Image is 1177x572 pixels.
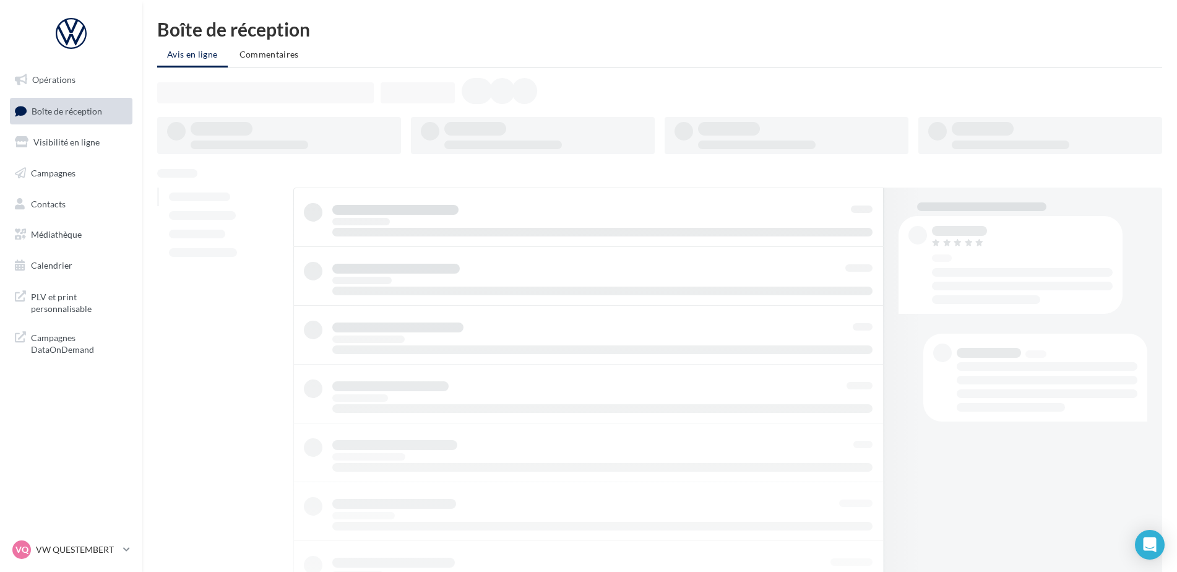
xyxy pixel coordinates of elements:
a: Visibilité en ligne [7,129,135,155]
span: Commentaires [239,49,299,59]
span: Calendrier [31,260,72,271]
a: VQ VW QUESTEMBERT [10,538,132,561]
a: Médiathèque [7,222,135,248]
span: PLV et print personnalisable [31,288,127,315]
a: PLV et print personnalisable [7,284,135,320]
span: Contacts [31,198,66,209]
span: Opérations [32,74,75,85]
div: Open Intercom Messenger [1135,530,1165,560]
p: VW QUESTEMBERT [36,544,118,556]
a: Campagnes DataOnDemand [7,324,135,361]
span: VQ [15,544,28,556]
span: Campagnes [31,168,75,178]
a: Opérations [7,67,135,93]
a: Boîte de réception [7,98,135,124]
span: Visibilité en ligne [33,137,100,147]
div: Boîte de réception [157,20,1162,38]
span: Boîte de réception [32,105,102,116]
a: Contacts [7,191,135,217]
a: Calendrier [7,253,135,279]
span: Médiathèque [31,229,82,240]
a: Campagnes [7,160,135,186]
span: Campagnes DataOnDemand [31,329,127,356]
